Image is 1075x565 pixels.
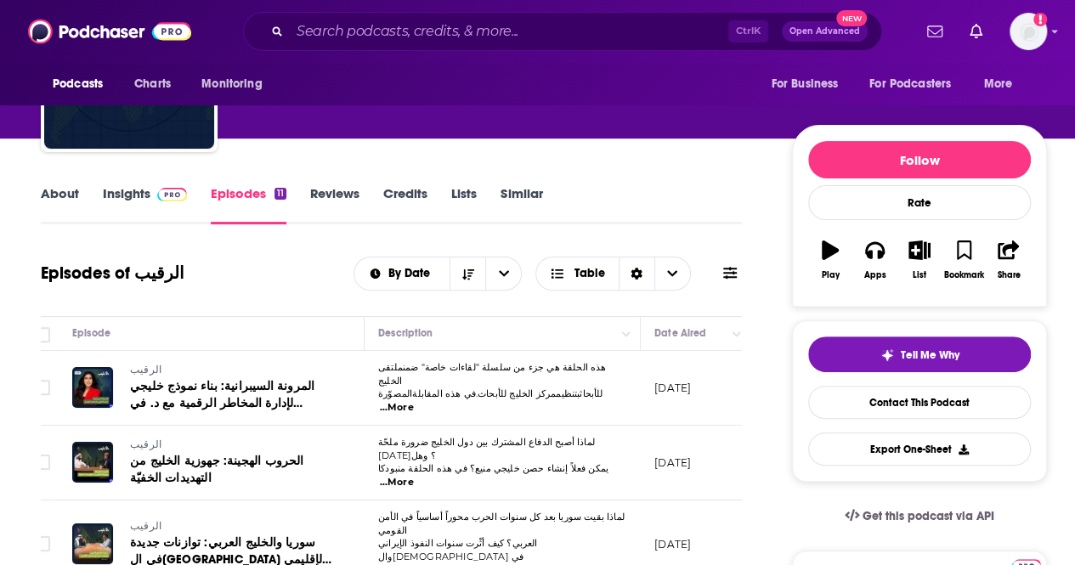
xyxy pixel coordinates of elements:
[808,336,1031,372] button: tell me why sparkleTell Me Why
[485,257,521,290] button: open menu
[130,364,161,376] span: الرقيب
[388,268,436,280] span: By Date
[963,17,989,46] a: Show notifications dropdown
[863,509,994,523] span: Get this podcast via API
[130,453,334,487] a: الحروب الهجينة: جهوزية الخليج من التهديدات الخفيّة
[130,378,334,412] a: المرونة السيبرانية: بناء نموذج خليجي لإدارة المخاطر الرقمية مع د. في [PERSON_NAME] | لقاءات خاصة
[123,68,181,100] a: Charts
[808,386,1031,419] a: Contact This Podcast
[211,185,286,224] a: Episodes11
[869,72,951,96] span: For Podcasters
[942,229,986,291] button: Bookmark
[130,363,334,378] a: الرقيب
[380,476,414,489] span: ...More
[451,185,477,224] a: Lists
[831,495,1008,537] a: Get this podcast via API
[130,379,314,427] span: المرونة السيبرانية: بناء نموذج خليجي لإدارة المخاطر الرقمية مع د. في [PERSON_NAME] | لقاءات خاصة
[28,15,191,48] img: Podchaser - Follow, Share and Rate Podcasts
[897,229,942,291] button: List
[450,257,485,290] button: Sort Direction
[41,68,125,100] button: open menu
[378,323,433,343] div: Description
[654,455,691,470] p: [DATE]
[130,520,161,532] span: الرقيب
[103,185,187,224] a: InsightsPodchaser Pro
[383,185,427,224] a: Credits
[1010,13,1047,50] button: Show profile menu
[782,21,868,42] button: Open AdvancedNew
[836,10,867,26] span: New
[354,268,450,280] button: open menu
[378,436,595,461] span: لماذا أصبح الدفاع المشترك بين دول الخليج ضرورة ملحّة [DATE]؟ وهل
[901,348,959,362] span: Tell Me Why
[310,185,359,224] a: Reviews
[654,381,691,395] p: [DATE]
[130,519,334,534] a: الرقيب
[157,188,187,201] img: Podchaser Pro
[190,68,284,100] button: open menu
[378,511,625,536] span: لماذا بقيت سوريا بعد كل سنوات الحرب محوراً أساسياً في الأمن القومي
[35,536,50,551] span: Toggle select row
[987,229,1031,291] button: Share
[920,17,949,46] a: Show notifications dropdown
[759,68,859,100] button: open menu
[727,324,747,344] button: Column Actions
[913,270,926,280] div: List
[378,361,606,387] span: هذه الحلقة هي جزء من سلسلة "لقاءات خاصة" ضمنملتقى الخليج
[984,72,1013,96] span: More
[822,270,840,280] div: Play
[972,68,1034,100] button: open menu
[41,263,184,284] h1: Episodes of الرقيب
[501,185,542,224] a: Similar
[35,380,50,395] span: Toggle select row
[808,432,1031,466] button: Export One-Sheet
[72,323,110,343] div: Episode
[130,438,334,453] a: الرقيب
[771,72,838,96] span: For Business
[808,229,852,291] button: Play
[243,12,882,51] div: Search podcasts, credits, & more...
[380,401,414,415] span: ...More
[852,229,897,291] button: Apps
[535,257,691,291] button: Choose View
[130,454,303,485] span: الحروب الهجينة: جهوزية الخليج من التهديدات الخفيّة
[880,348,894,362] img: tell me why sparkle
[944,270,984,280] div: Bookmark
[378,387,603,399] span: للأبحاثبتنظيممركز الخليج للأبحاث.في هذه المقابلةالمصوّرة
[201,72,262,96] span: Monitoring
[789,27,860,36] span: Open Advanced
[728,20,768,42] span: Ctrl K
[1010,13,1047,50] span: Logged in as GrantleyWhite
[858,68,976,100] button: open menu
[290,18,728,45] input: Search podcasts, credits, & more...
[1033,13,1047,26] svg: Add a profile image
[274,188,286,200] div: 11
[378,462,608,474] span: يمكن فعلاً إنشاء حصن خليجي منيع؟ في هذه الحلقة منبودكا
[616,324,637,344] button: Column Actions
[808,185,1031,220] div: Rate
[1010,13,1047,50] img: User Profile
[53,72,103,96] span: Podcasts
[134,72,171,96] span: Charts
[41,185,79,224] a: About
[808,141,1031,178] button: Follow
[654,537,691,551] p: [DATE]
[654,323,706,343] div: Date Aired
[619,257,654,290] div: Sort Direction
[35,455,50,470] span: Toggle select row
[574,268,605,280] span: Table
[997,270,1020,280] div: Share
[130,438,161,450] span: الرقيب
[354,257,523,291] h2: Choose List sort
[864,270,886,280] div: Apps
